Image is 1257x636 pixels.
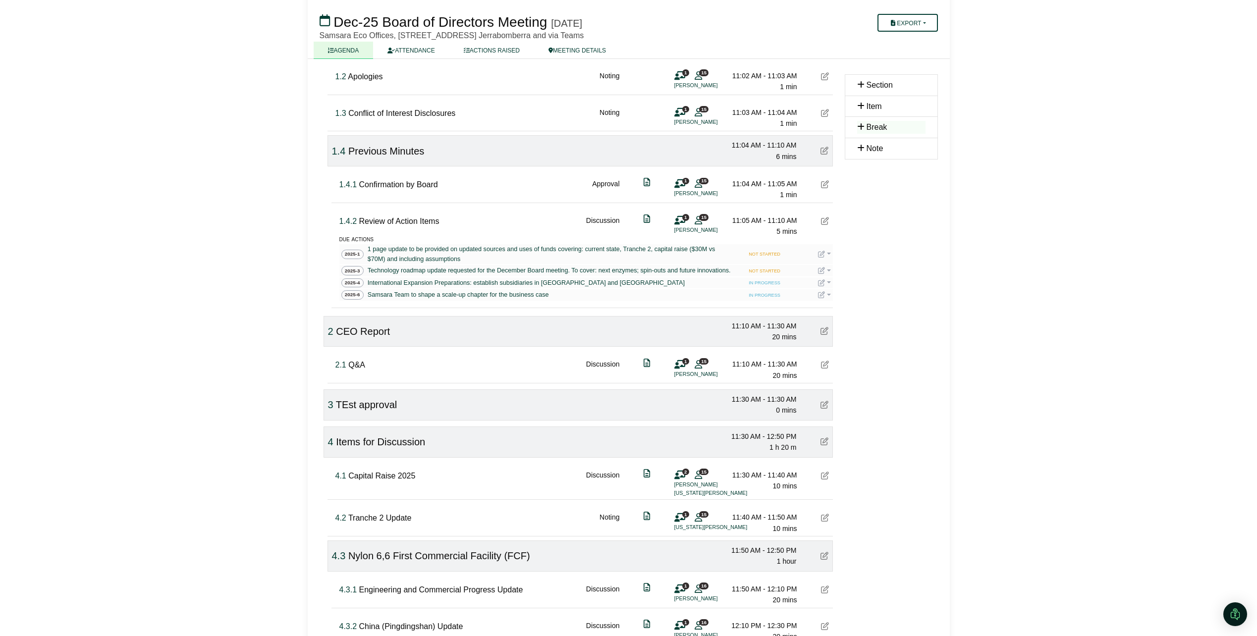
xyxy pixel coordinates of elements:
div: 11:10 AM - 11:30 AM [728,359,797,370]
span: 15 [699,358,709,365]
span: 1 [682,214,689,220]
div: Noting [600,107,619,129]
span: 1 [682,106,689,112]
a: International Expansion Preparations: establish subsidiaries in [GEOGRAPHIC_DATA] and [GEOGRAPHIC... [366,278,687,288]
div: Noting [600,70,619,93]
span: Items for Discussion [336,436,425,447]
div: 11:50 AM - 12:50 PM [727,545,797,556]
span: 1 min [780,83,797,91]
a: AGENDA [314,42,374,59]
li: [PERSON_NAME] [674,480,749,489]
div: due actions [339,233,833,244]
div: 11:02 AM - 11:03 AM [728,70,797,81]
li: [US_STATE][PERSON_NAME] [674,523,749,531]
li: [PERSON_NAME] [674,370,749,378]
a: 1 page update to be provided on updated sources and uses of funds covering: current state, Tranch... [366,244,734,264]
div: 11:04 AM - 11:05 AM [728,178,797,189]
span: Q&A [348,361,365,369]
span: Click to fine tune number [339,217,357,225]
span: CEO Report [336,326,390,337]
li: [PERSON_NAME] [674,81,749,90]
span: Review of Action Items [359,217,439,225]
span: Click to fine tune number [328,436,333,447]
div: 11:05 AM - 11:10 AM [728,215,797,226]
span: 1 [682,583,689,589]
li: [PERSON_NAME] [674,226,749,234]
span: 10 mins [772,525,797,532]
div: 11:40 AM - 11:50 AM [728,512,797,523]
div: 11:10 AM - 11:30 AM [727,320,797,331]
span: China (Pingdingshan) Update [359,622,463,631]
span: 10 mins [772,482,797,490]
span: 2025-4 [341,278,364,288]
span: 5 mins [776,227,797,235]
a: Technology roadmap update requested for the December Board meeting. To cover: next enzymes; spin-... [366,265,733,275]
span: IN PROGRESS [746,291,783,299]
a: ATTENDANCE [373,42,449,59]
a: MEETING DETAILS [534,42,620,59]
span: Click to fine tune number [328,399,333,410]
span: 20 mins [772,596,797,604]
div: 11:30 AM - 11:30 AM [727,394,797,405]
span: Click to fine tune number [332,550,346,561]
div: Open Intercom Messenger [1223,602,1247,626]
span: 1 [682,69,689,76]
span: 2025-1 [341,250,364,259]
span: 2025-6 [341,290,364,300]
span: Capital Raise 2025 [348,472,415,480]
span: 16 [699,583,709,589]
div: 12:10 PM - 12:30 PM [728,620,797,631]
div: Discussion [586,215,620,237]
span: Item [867,102,882,110]
span: NOT STARTED [746,267,783,275]
span: Click to fine tune number [335,514,346,522]
span: Click to fine tune number [335,472,346,480]
span: 6 mins [776,153,796,160]
span: Section [867,81,893,89]
span: 15 [699,178,709,184]
span: Click to fine tune number [339,180,357,189]
span: Nylon 6,6 First Commercial Facility (FCF) [348,550,530,561]
div: [DATE] [551,17,582,29]
span: IN PROGRESS [746,279,783,287]
div: Discussion [586,359,620,381]
div: Discussion [586,470,620,498]
li: [PERSON_NAME] [674,118,749,126]
a: Samsara Team to shape a scale-up chapter for the business case [366,290,551,300]
span: 1 [682,178,689,184]
span: 2025-3 [341,266,364,275]
span: 0 mins [776,406,796,414]
span: 2 [682,469,689,475]
div: Approval [592,178,619,201]
span: 15 [699,214,709,220]
div: 11:50 AM - 12:10 PM [728,583,797,594]
li: [PERSON_NAME] [674,189,749,198]
li: [PERSON_NAME] [674,594,749,603]
span: Click to fine tune number [335,72,346,81]
span: Tranche 2 Update [348,514,411,522]
span: Dec-25 Board of Directors Meeting [333,14,547,30]
span: 1 min [780,191,797,199]
span: 1 min [780,119,797,127]
span: NOT STARTED [746,251,783,259]
span: Confirmation by Board [359,180,438,189]
a: ACTIONS RAISED [449,42,534,59]
span: Note [867,144,883,153]
div: Noting [600,512,619,534]
div: 11:03 AM - 11:04 AM [728,107,797,118]
span: Apologies [348,72,383,81]
span: 15 [699,106,709,112]
span: 15 [699,469,709,475]
span: 1 [682,619,689,626]
span: 16 [699,619,709,626]
span: Conflict of Interest Disclosures [348,109,455,117]
button: Export [877,14,937,32]
span: Engineering and Commercial Progress Update [359,585,523,594]
span: TEst approval [336,399,397,410]
span: Click to fine tune number [328,326,333,337]
span: 15 [699,69,709,76]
